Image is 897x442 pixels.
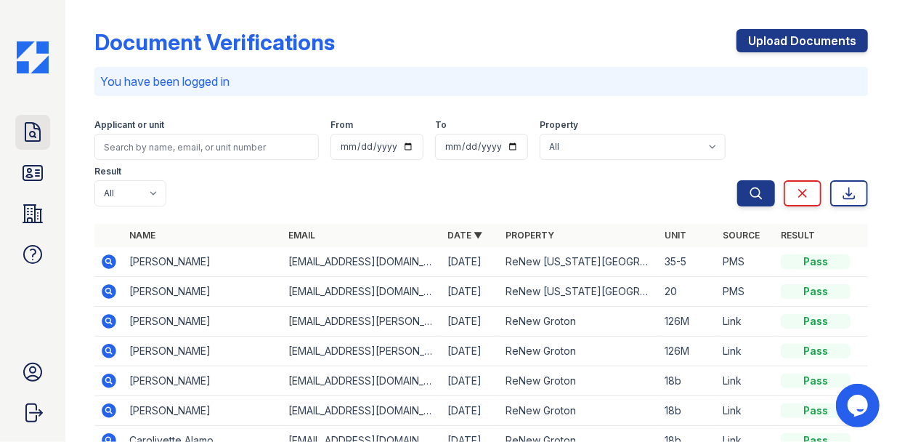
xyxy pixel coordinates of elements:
div: Pass [781,403,851,418]
a: Email [288,230,315,241]
td: ReNew [US_STATE][GEOGRAPHIC_DATA] [500,277,659,307]
td: ReNew Groton [500,337,659,366]
p: You have been logged in [100,73,862,90]
td: [PERSON_NAME] [123,366,283,396]
td: [PERSON_NAME] [123,277,283,307]
td: [EMAIL_ADDRESS][DOMAIN_NAME] [283,366,442,396]
td: Link [717,366,775,396]
a: Date ▼ [447,230,482,241]
td: 35-5 [659,247,717,277]
div: Pass [781,314,851,329]
td: PMS [717,277,775,307]
td: [PERSON_NAME] [123,247,283,277]
td: [EMAIL_ADDRESS][PERSON_NAME][DOMAIN_NAME] [283,307,442,337]
a: Property [506,230,554,241]
td: [EMAIL_ADDRESS][DOMAIN_NAME] [283,396,442,426]
img: CE_Icon_Blue-c292c112584629df590d857e76928e9f676e5b41ef8f769ba2f05ee15b207248.png [17,41,49,73]
label: Property [540,119,578,131]
td: ReNew Groton [500,396,659,426]
a: Unit [665,230,686,241]
div: Pass [781,254,851,269]
td: [PERSON_NAME] [123,337,283,366]
input: Search by name, email, or unit number [94,134,319,160]
a: Name [129,230,155,241]
td: [PERSON_NAME] [123,396,283,426]
div: Pass [781,374,851,388]
div: Document Verifications [94,29,335,55]
label: From [330,119,353,131]
td: [EMAIL_ADDRESS][PERSON_NAME][DOMAIN_NAME] [283,337,442,366]
td: Link [717,337,775,366]
td: Link [717,396,775,426]
label: To [435,119,447,131]
td: [EMAIL_ADDRESS][DOMAIN_NAME] [283,277,442,307]
td: 18b [659,396,717,426]
a: Upload Documents [736,29,868,52]
td: ReNew Groton [500,366,659,396]
label: Result [94,166,121,177]
td: [EMAIL_ADDRESS][DOMAIN_NAME] [283,247,442,277]
td: [DATE] [442,277,500,307]
td: [DATE] [442,396,500,426]
td: [DATE] [442,366,500,396]
label: Applicant or unit [94,119,164,131]
td: ReNew Groton [500,307,659,337]
td: [DATE] [442,307,500,337]
div: Pass [781,344,851,358]
td: Link [717,307,775,337]
a: Result [781,230,815,241]
td: [DATE] [442,337,500,366]
td: PMS [717,247,775,277]
td: 126M [659,307,717,337]
td: [PERSON_NAME] [123,307,283,337]
td: ReNew [US_STATE][GEOGRAPHIC_DATA] [500,247,659,277]
a: Source [723,230,760,241]
td: 20 [659,277,717,307]
td: [DATE] [442,247,500,277]
iframe: chat widget [836,384,882,427]
td: 18b [659,366,717,396]
td: 126M [659,337,717,366]
div: Pass [781,284,851,299]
